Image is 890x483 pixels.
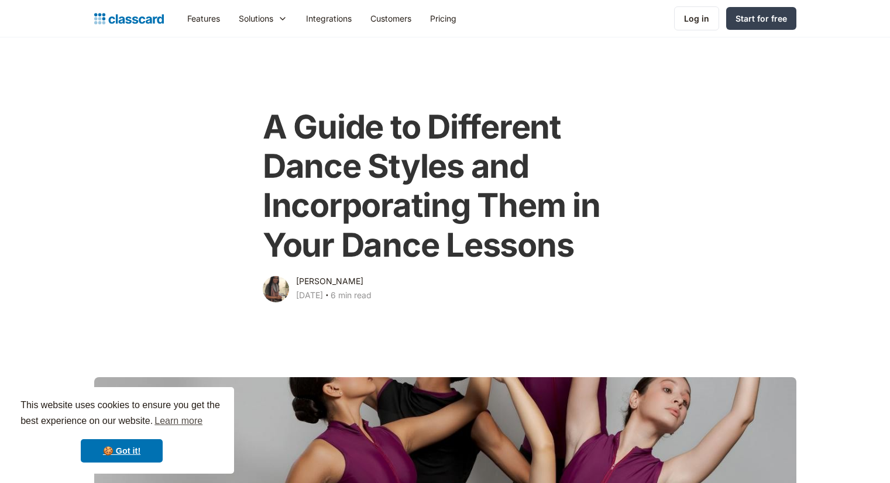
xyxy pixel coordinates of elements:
a: dismiss cookie message [81,439,163,463]
a: Features [178,5,229,32]
div: Solutions [229,5,297,32]
div: cookieconsent [9,387,234,474]
a: Customers [361,5,421,32]
a: Start for free [726,7,796,30]
a: Integrations [297,5,361,32]
a: learn more about cookies [153,412,204,430]
div: 6 min read [331,288,372,302]
div: ‧ [323,288,331,305]
a: Log in [674,6,719,30]
h1: A Guide to Different Dance Styles and Incorporating Them in Your Dance Lessons [263,108,627,265]
a: home [94,11,164,27]
span: This website uses cookies to ensure you get the best experience on our website. [20,398,223,430]
div: [DATE] [296,288,323,302]
a: Pricing [421,5,466,32]
div: [PERSON_NAME] [296,274,363,288]
div: Solutions [239,12,273,25]
div: Log in [684,12,709,25]
div: Start for free [736,12,787,25]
